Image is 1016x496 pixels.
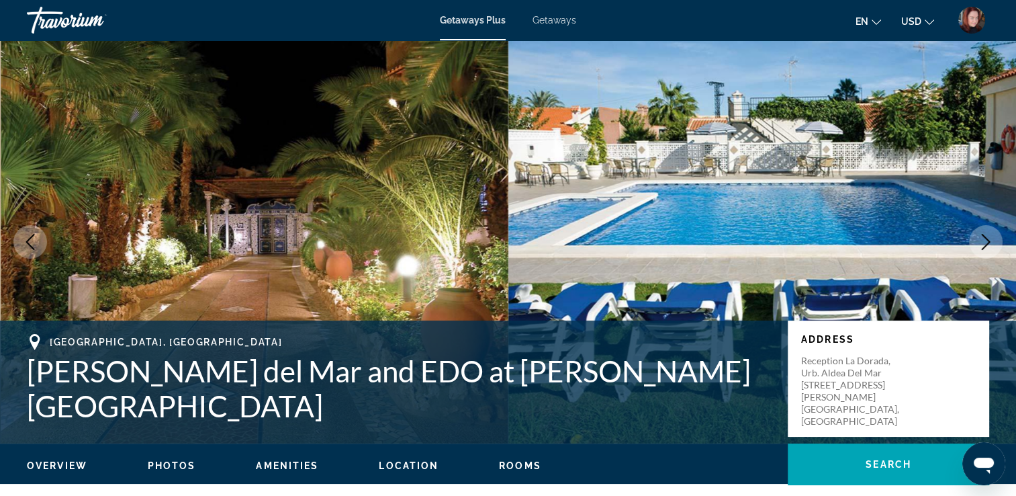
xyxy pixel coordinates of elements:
[148,460,196,471] span: Photos
[379,460,438,472] button: Location
[856,11,881,31] button: Change language
[256,460,318,471] span: Amenities
[788,444,989,485] button: Search
[954,6,989,34] button: User Menu
[440,15,506,26] a: Getaways Plus
[499,460,541,472] button: Rooms
[801,355,909,427] p: Reception La Dorada, Urb. Aldea del Mar [STREET_ADDRESS][PERSON_NAME] [GEOGRAPHIC_DATA], [GEOGRAP...
[50,337,282,347] span: [GEOGRAPHIC_DATA], [GEOGRAPHIC_DATA]
[256,460,318,472] button: Amenities
[901,11,934,31] button: Change currency
[13,225,47,259] button: Previous image
[969,225,1003,259] button: Next image
[856,16,868,27] span: en
[958,7,985,34] img: User image
[27,354,774,423] h1: [PERSON_NAME] del Mar and EDO at [PERSON_NAME][GEOGRAPHIC_DATA]
[499,460,541,471] span: Rooms
[148,460,196,472] button: Photos
[533,15,576,26] a: Getaways
[962,442,1005,485] iframe: Button to launch messaging window
[27,3,161,38] a: Travorium
[866,459,911,470] span: Search
[801,334,976,345] p: Address
[901,16,921,27] span: USD
[27,460,87,472] button: Overview
[27,460,87,471] span: Overview
[379,460,438,471] span: Location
